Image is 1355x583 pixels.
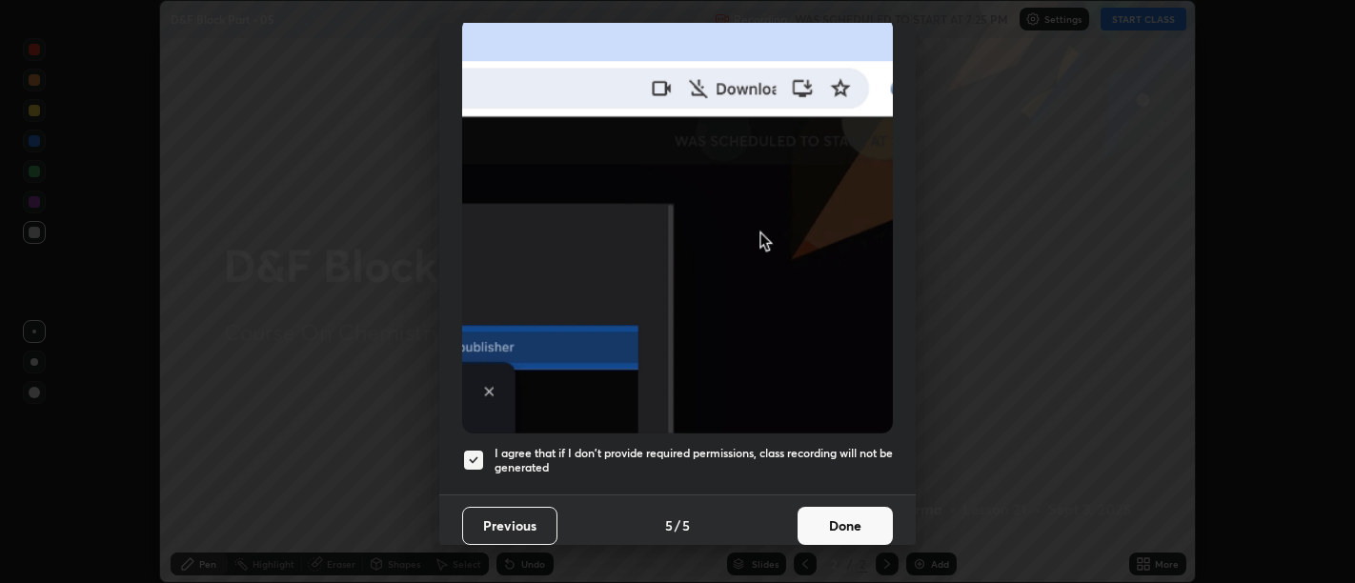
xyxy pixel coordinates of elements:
[462,17,893,433] img: downloads-permission-blocked.gif
[665,515,673,535] h4: 5
[495,446,893,475] h5: I agree that if I don't provide required permissions, class recording will not be generated
[682,515,690,535] h4: 5
[798,507,893,545] button: Done
[675,515,680,535] h4: /
[462,507,557,545] button: Previous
